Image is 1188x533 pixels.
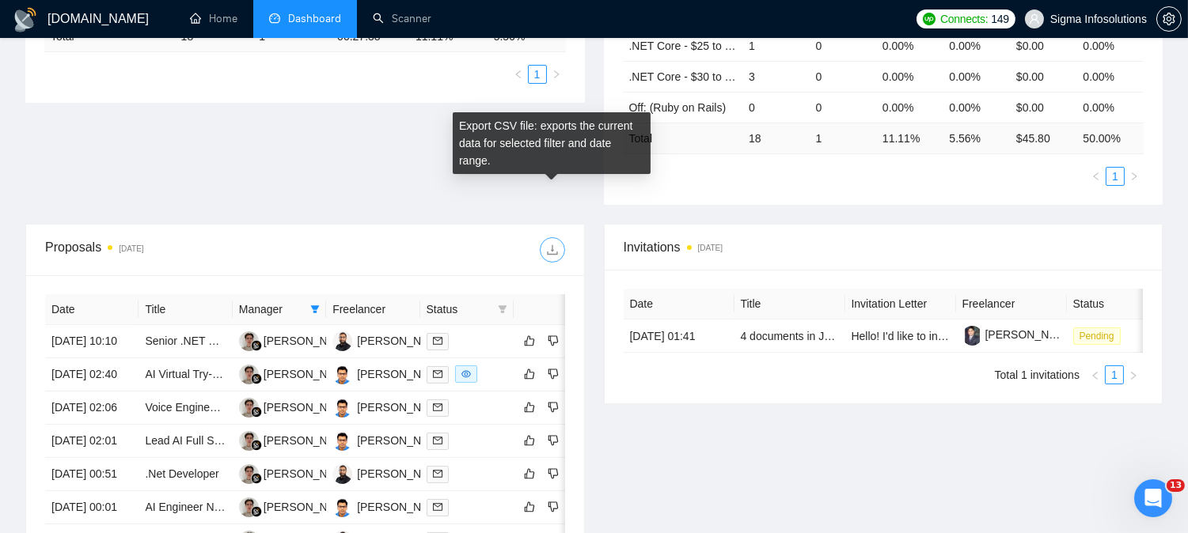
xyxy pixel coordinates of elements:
th: Status [1067,289,1178,319]
span: right [1129,172,1139,181]
img: VS [332,331,352,351]
a: .NET Core - $30 to $45 - Enterprise client - ROW [629,70,870,83]
span: right [1129,371,1138,380]
td: 11.11 % [876,123,943,153]
td: Lead AI Full Stack Engineer for the Reviewing of an AI Healthcare SaaS MVP [139,425,232,458]
td: 0.00% [943,61,1010,92]
span: dislike [548,368,559,380]
li: Next Page [1124,365,1143,384]
span: mail [433,502,442,512]
a: Pending [1073,329,1127,342]
span: Status [427,301,492,318]
td: $ 45.80 [1010,123,1077,153]
li: 1 [1106,167,1125,186]
li: Next Page [1125,167,1144,186]
th: Date [45,294,139,325]
button: right [1124,365,1143,384]
td: Voice Engineer Needed for AI Integration with Make.com and Google Sheets [139,391,232,425]
a: 4 documents in Jasper Reports [741,330,894,342]
td: .Net Developer [139,458,232,491]
button: download [540,237,565,263]
img: BY [332,497,352,517]
button: left [1086,365,1105,384]
div: [PERSON_NAME] [357,465,448,482]
a: BY[PERSON_NAME] [332,367,448,380]
a: setting [1156,13,1182,25]
td: 0 [809,61,876,92]
span: filter [307,297,323,321]
button: like [520,398,539,417]
span: Manager [239,301,304,318]
img: BY [332,431,352,451]
span: mail [433,336,442,346]
li: 1 [1105,365,1124,384]
button: like [520,365,539,384]
button: setting [1156,6,1182,32]
span: filter [310,304,320,314]
td: AI Engineer Needed for AI App Architecture Development [139,491,232,524]
a: RG[PERSON_NAME] [239,367,355,380]
a: Voice Engineer Needed for AI Integration with [DOMAIN_NAME] and Google Sheets [145,401,558,414]
a: Senior .NET Developer (6+ Years, SaaS/ERP Experience Preferred) [145,335,479,347]
span: dislike [548,401,559,414]
th: Freelancer [326,294,419,325]
a: RG[PERSON_NAME] [239,500,355,512]
a: BY[PERSON_NAME] [332,400,448,413]
td: 0.00% [1076,61,1144,92]
td: [DATE] 02:40 [45,358,139,391]
td: 3 [742,61,810,92]
button: left [509,65,528,84]
img: VS [332,464,352,484]
div: [PERSON_NAME] [357,332,448,350]
span: setting [1157,13,1181,25]
span: left [1091,371,1100,380]
span: like [524,467,535,480]
span: left [1091,172,1101,181]
button: like [520,431,539,450]
td: [DATE] 02:01 [45,425,139,458]
button: like [520,331,539,350]
img: gigradar-bm.png [251,406,262,418]
li: Previous Page [509,65,528,84]
span: mail [433,469,442,478]
span: 13 [1167,479,1185,492]
button: right [547,65,566,84]
button: dislike [544,497,563,516]
a: [PERSON_NAME] [962,328,1076,341]
td: 0 [809,30,876,61]
a: RG[PERSON_NAME] [239,334,355,346]
span: Invitations [624,237,1144,257]
td: 1 [809,123,876,153]
img: RG [239,464,259,484]
span: like [524,501,535,513]
td: $0.00 [1010,92,1077,123]
img: gigradar-bm.png [251,473,262,484]
img: BY [332,365,352,384]
span: like [524,335,535,347]
button: dislike [544,365,563,384]
div: [PERSON_NAME] [264,332,355,350]
td: Total [623,123,742,153]
td: Senior .NET Developer (6+ Years, SaaS/ERP Experience Preferred) [139,325,232,358]
span: dislike [548,501,559,513]
a: Lead AI Full Stack Engineer for the Reviewing of an AI Healthcare SaaS MVP [145,434,525,447]
a: 1 [529,66,546,83]
button: left [1087,167,1106,186]
span: user [1029,13,1040,25]
div: [PERSON_NAME] [357,498,448,516]
iframe: Intercom live chat [1134,479,1172,517]
td: [DATE] 01:41 [624,319,734,353]
li: 1 [528,65,547,84]
td: 0.00% [943,92,1010,123]
a: RG[PERSON_NAME] [239,467,355,479]
li: Next Page [547,65,566,84]
img: upwork-logo.png [923,13,936,25]
div: [PERSON_NAME] [264,365,355,383]
span: download [541,244,564,256]
a: .NET Core - $25 to $40 - [GEOGRAPHIC_DATA] and [GEOGRAPHIC_DATA] [629,40,1009,52]
div: [PERSON_NAME] [357,432,448,449]
td: 18 [742,123,810,153]
td: AI Virtual Try-On (VTON) / Stable Diffusion Engineer [139,358,232,391]
td: 0.00% [876,92,943,123]
a: homeHome [190,12,237,25]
